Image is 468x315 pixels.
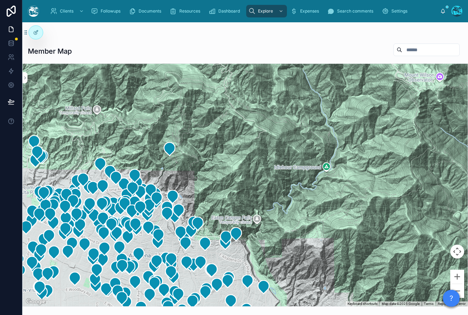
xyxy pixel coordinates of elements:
span: Settings [391,8,407,14]
a: Dashboard [206,5,245,17]
a: Terms (opens in new tab) [424,302,434,306]
span: Documents [139,8,161,14]
button: Keyboard shortcuts [348,301,377,306]
a: Followups [89,5,125,17]
img: Google [24,297,47,306]
a: Explore [246,5,287,17]
a: Report a map error [438,302,466,306]
button: Zoom out [450,284,464,298]
a: Open this area in Google Maps (opens a new window) [24,297,47,306]
span: Dashboard [218,8,240,14]
a: Expenses [288,5,324,17]
a: Resources [167,5,205,17]
span: Search comments [337,8,373,14]
span: Map data ©2025 Google [382,302,420,306]
button: Zoom in [450,270,464,284]
span: Expenses [300,8,319,14]
h1: Member Map [28,46,72,56]
button: ? [443,290,460,307]
button: Map camera controls [450,245,464,259]
span: Explore [258,8,273,14]
a: Settings [380,5,412,17]
div: scrollable content [45,3,440,19]
span: Resources [179,8,200,14]
a: Search comments [325,5,378,17]
a: Clients [48,5,87,17]
a: Documents [127,5,166,17]
span: Clients [60,8,73,14]
span: Followups [101,8,120,14]
img: App logo [28,6,39,17]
